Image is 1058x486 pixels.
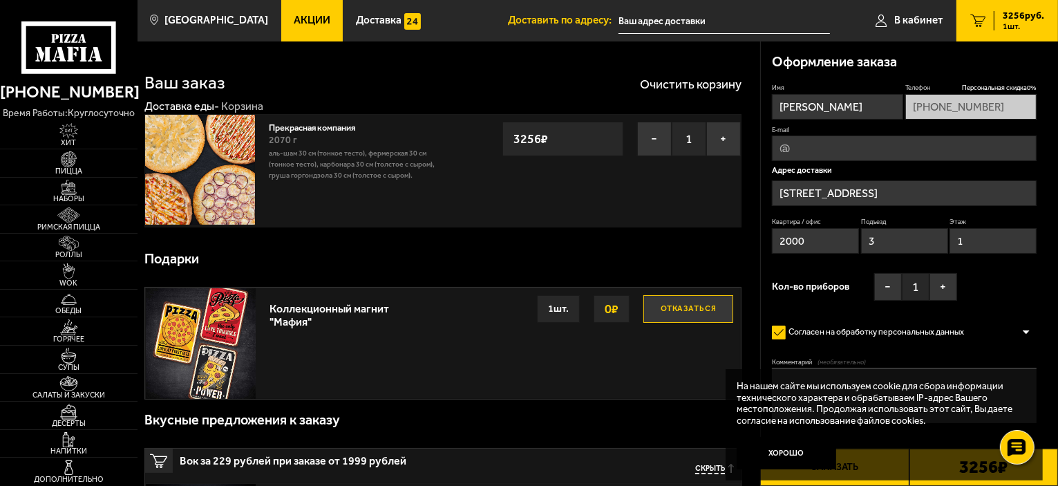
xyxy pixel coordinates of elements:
span: 3256 руб. [1003,11,1044,21]
strong: 0 ₽ [601,296,622,322]
input: +7 ( [905,94,1037,120]
h1: Ваш заказ [144,74,225,92]
button: Скрыть [695,464,734,474]
h3: Подарки [144,252,199,266]
button: Хорошо [737,437,836,470]
div: Коллекционный магнит "Мафия" [270,295,390,328]
span: 1 [672,122,706,156]
button: Очистить корзину [640,78,741,91]
input: Ваш адрес доставки [618,8,830,34]
button: − [637,122,672,156]
button: + [929,273,957,301]
span: Акции [294,15,330,26]
p: Аль-Шам 30 см (тонкое тесто), Фермерская 30 см (тонкое тесто), Карбонара 30 см (толстое с сыром),... [269,148,436,181]
span: 2070 г [269,134,297,146]
span: Вок за 229 рублей при заказе от 1999 рублей [180,449,537,467]
span: 1 шт. [1003,22,1044,30]
button: + [706,122,741,156]
img: 15daf4d41897b9f0e9f617042186c801.svg [404,13,421,30]
span: В кабинет [894,15,943,26]
a: Прекрасная компания [269,119,366,133]
div: 1 шт. [537,295,580,323]
span: Скрыть [695,464,725,474]
span: (необязательно) [818,357,866,366]
p: На нашем сайте мы используем cookie для сбора информации технического характера и обрабатываем IP... [737,380,1023,426]
span: Доставка [356,15,402,26]
label: Комментарий [772,357,1037,366]
button: Отказаться [643,295,733,323]
a: Доставка еды- [144,100,219,113]
span: 1 [902,273,929,301]
a: Коллекционный магнит "Мафия"Отказаться0₽1шт. [145,288,741,398]
span: Кол-во приборов [772,282,849,292]
label: Подъезд [861,217,948,226]
span: Доставить по адресу: [508,15,618,26]
h3: Вкусные предложения к заказу [144,413,340,427]
label: Квартира / офис [772,217,859,226]
input: @ [772,135,1037,161]
label: Этаж [950,217,1037,226]
label: Согласен на обработку персональных данных [772,321,975,344]
button: − [874,273,902,301]
span: [GEOGRAPHIC_DATA] [164,15,268,26]
label: Имя [772,83,903,92]
input: Имя [772,94,903,120]
div: Корзина [221,100,263,114]
span: Персональная скидка 0 % [962,83,1037,92]
label: Телефон [905,83,1037,92]
h3: Оформление заказа [772,55,897,69]
strong: 3256 ₽ [510,126,551,152]
label: E-mail [772,125,1037,134]
p: Адрес доставки [772,167,1037,175]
